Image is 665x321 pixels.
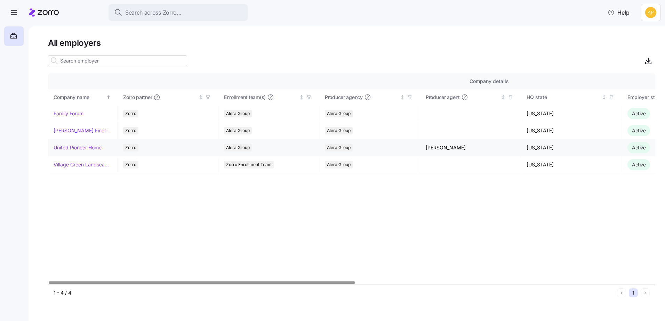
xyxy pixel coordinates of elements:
[327,127,351,134] span: Alera Group
[125,127,136,134] span: Zorro
[632,127,646,133] span: Active
[602,6,635,19] button: Help
[521,89,622,105] th: HQ stateNot sorted
[527,93,600,101] div: HQ state
[325,94,363,101] span: Producer agency
[109,4,248,21] button: Search across Zorro...
[501,95,506,100] div: Not sorted
[123,94,152,101] span: Zorro partner
[218,89,319,105] th: Enrollment team(s)Not sorted
[521,139,622,156] td: [US_STATE]
[125,110,136,117] span: Zorro
[54,144,102,151] a: United Pioneer Home
[125,144,136,151] span: Zorro
[54,161,112,168] a: Village Green Landscapes
[48,55,187,66] input: Search employer
[420,139,521,156] td: [PERSON_NAME]
[54,289,614,296] div: 1 - 4 / 4
[106,95,111,100] div: Sorted ascending
[632,145,646,150] span: Active
[198,95,203,100] div: Not sorted
[420,89,521,105] th: Producer agentNot sorted
[319,89,420,105] th: Producer agencyNot sorted
[400,95,405,100] div: Not sorted
[521,122,622,139] td: [US_STATE]
[226,144,250,151] span: Alera Group
[226,161,272,168] span: Zorro Enrollment Team
[617,288,626,297] button: Previous page
[54,110,83,117] a: Family Forum
[327,110,351,117] span: Alera Group
[48,38,655,48] h1: All employers
[629,288,638,297] button: 1
[521,105,622,122] td: [US_STATE]
[645,7,656,18] img: 0cde023fa4344edf39c6fb2771ee5dcf
[641,288,650,297] button: Next page
[48,89,118,105] th: Company nameSorted ascending
[632,162,646,167] span: Active
[226,127,250,134] span: Alera Group
[224,94,266,101] span: Enrollment team(s)
[632,110,646,116] span: Active
[327,161,351,168] span: Alera Group
[54,93,105,101] div: Company name
[608,8,630,17] span: Help
[602,95,607,100] div: Not sorted
[118,89,218,105] th: Zorro partnerNot sorted
[327,144,351,151] span: Alera Group
[54,127,112,134] a: [PERSON_NAME] Finer Meats
[125,161,136,168] span: Zorro
[125,8,182,17] span: Search across Zorro...
[521,156,622,173] td: [US_STATE]
[226,110,250,117] span: Alera Group
[299,95,304,100] div: Not sorted
[426,94,460,101] span: Producer agent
